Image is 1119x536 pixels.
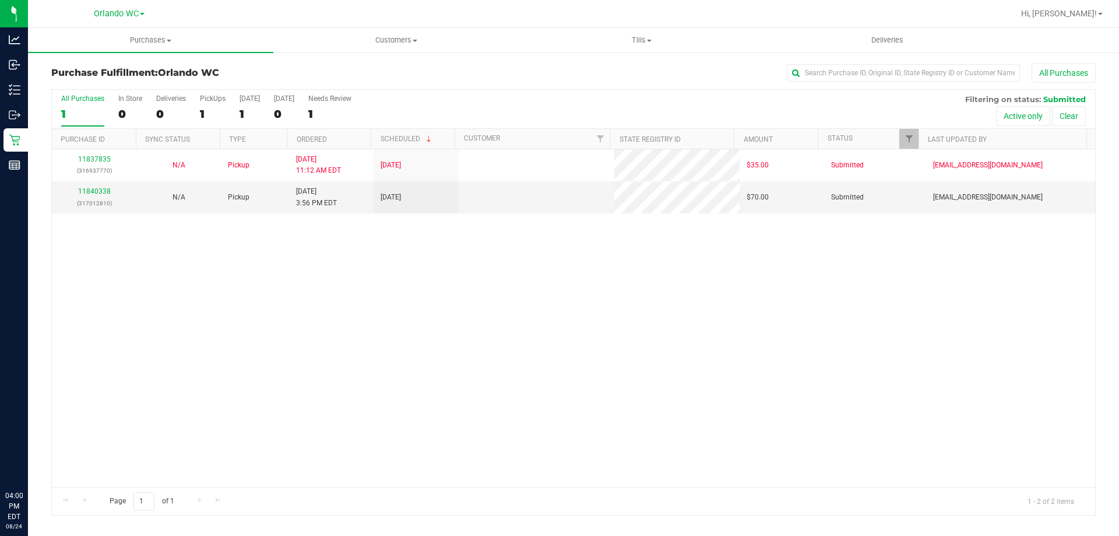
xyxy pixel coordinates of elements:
[828,134,853,142] a: Status
[620,135,681,143] a: State Registry ID
[78,187,111,195] a: 11840338
[9,59,20,71] inline-svg: Inbound
[12,443,47,478] iframe: Resource center
[5,491,23,522] p: 04:00 PM EDT
[240,107,260,121] div: 1
[933,192,1043,203] span: [EMAIL_ADDRESS][DOMAIN_NAME]
[173,160,185,171] button: N/A
[61,94,104,103] div: All Purchases
[158,67,219,78] span: Orlando WC
[381,192,401,203] span: [DATE]
[28,28,273,52] a: Purchases
[519,35,763,45] span: Tills
[519,28,764,52] a: Tills
[9,84,20,96] inline-svg: Inventory
[747,192,769,203] span: $70.00
[965,94,1041,104] span: Filtering on status:
[1032,63,1096,83] button: All Purchases
[273,28,519,52] a: Customers
[933,160,1043,171] span: [EMAIL_ADDRESS][DOMAIN_NAME]
[228,192,249,203] span: Pickup
[831,192,864,203] span: Submitted
[744,135,773,143] a: Amount
[590,129,610,149] a: Filter
[9,34,20,45] inline-svg: Analytics
[173,193,185,201] span: Not Applicable
[28,35,273,45] span: Purchases
[133,492,154,510] input: 1
[100,492,184,510] span: Page of 1
[61,135,105,143] a: Purchase ID
[145,135,190,143] a: Sync Status
[78,155,111,163] a: 11837835
[747,160,769,171] span: $35.00
[51,68,399,78] h3: Purchase Fulfillment:
[229,135,246,143] a: Type
[9,159,20,171] inline-svg: Reports
[156,94,186,103] div: Deliveries
[464,134,500,142] a: Customer
[297,135,327,143] a: Ordered
[1043,94,1086,104] span: Submitted
[274,107,294,121] div: 0
[9,134,20,146] inline-svg: Retail
[856,35,919,45] span: Deliveries
[928,135,987,143] a: Last Updated By
[5,522,23,531] p: 08/24
[59,165,129,176] p: (316937770)
[899,129,919,149] a: Filter
[1021,9,1097,18] span: Hi, [PERSON_NAME]!
[787,64,1020,82] input: Search Purchase ID, Original ID, State Registry ID or Customer Name...
[1018,492,1083,510] span: 1 - 2 of 2 items
[1052,106,1086,126] button: Clear
[274,94,294,103] div: [DATE]
[831,160,864,171] span: Submitted
[765,28,1010,52] a: Deliveries
[381,135,434,143] a: Scheduled
[59,198,129,209] p: (317012810)
[996,106,1050,126] button: Active only
[9,109,20,121] inline-svg: Outbound
[200,94,226,103] div: PickUps
[274,35,518,45] span: Customers
[94,9,139,19] span: Orlando WC
[296,154,341,176] span: [DATE] 11:12 AM EDT
[308,94,351,103] div: Needs Review
[200,107,226,121] div: 1
[381,160,401,171] span: [DATE]
[156,107,186,121] div: 0
[296,186,337,208] span: [DATE] 3:56 PM EDT
[118,94,142,103] div: In Store
[173,192,185,203] button: N/A
[34,441,48,455] iframe: Resource center unread badge
[228,160,249,171] span: Pickup
[61,107,104,121] div: 1
[308,107,351,121] div: 1
[173,161,185,169] span: Not Applicable
[118,107,142,121] div: 0
[240,94,260,103] div: [DATE]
